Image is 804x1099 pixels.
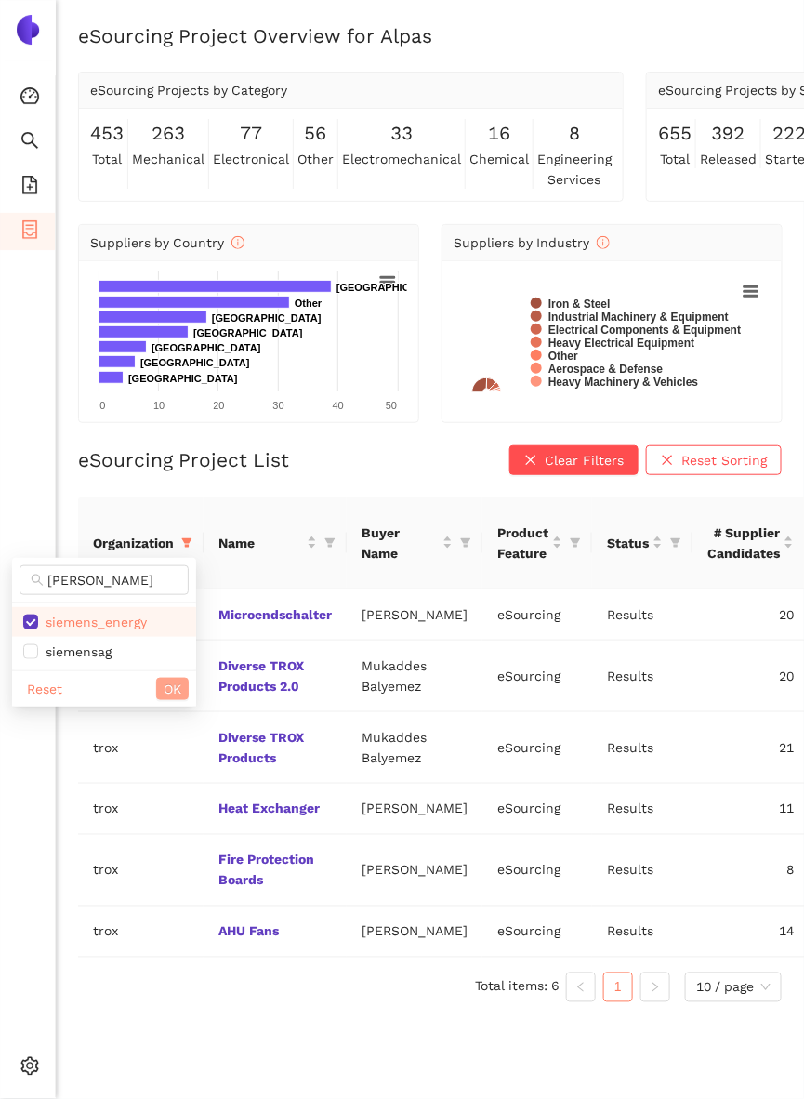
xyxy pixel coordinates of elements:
span: filter [324,537,336,549]
span: Product Feature [497,523,548,563]
span: filter [670,537,681,549]
span: filter [666,529,685,557]
span: right [650,982,661,993]
span: siemensag [38,644,112,659]
text: [GEOGRAPHIC_DATA] [128,373,238,384]
span: 10 / page [696,973,771,1001]
text: 20 [213,400,224,411]
text: [GEOGRAPHIC_DATA] [212,312,322,324]
span: # Supplier Candidates [707,523,780,563]
span: Suppliers by Industry [454,235,610,250]
td: trox [78,784,204,835]
th: this column's title is Buyer Name,this column is sortable [347,497,482,589]
td: Results [592,641,692,712]
text: Other [295,298,323,309]
text: Heavy Electrical Equipment [548,337,694,350]
text: 50 [386,400,397,411]
td: trox [78,712,204,784]
span: dashboard [20,80,39,117]
span: eSourcing Projects by Category [90,83,287,98]
td: Mukaddes Balyemez [347,641,482,712]
span: 392 [712,119,745,148]
button: closeReset Sorting [646,445,782,475]
td: Results [592,712,692,784]
td: eSourcing [482,835,592,907]
span: filter [570,537,581,549]
span: Buyer Name [362,523,439,563]
td: eSourcing [482,784,592,835]
span: container [20,214,39,251]
button: closeClear Filters [509,445,639,475]
td: Results [592,835,692,907]
span: filter [321,529,339,557]
text: 0 [99,400,105,411]
text: Aerospace & Defense [548,363,664,376]
span: filter [566,519,585,567]
text: [GEOGRAPHIC_DATA] [336,282,446,293]
td: Results [592,784,692,835]
button: right [640,973,670,1002]
text: [GEOGRAPHIC_DATA] [140,357,250,368]
th: this column's title is Product Feature,this column is sortable [482,497,592,589]
li: Next Page [640,973,670,1002]
li: Total items: 6 [475,973,559,1002]
h2: eSourcing Project Overview for Alpas [78,22,782,49]
td: [PERSON_NAME] [347,835,482,907]
span: 77 [240,119,262,148]
th: this column's title is Name,this column is sortable [204,497,347,589]
text: Iron & Steel [548,298,611,311]
button: OK [156,678,189,700]
span: engineering services [537,149,612,190]
text: 30 [272,400,283,411]
input: Search in filters [47,570,178,590]
button: left [566,973,596,1002]
img: Logo [13,15,43,45]
a: 1 [604,973,632,1001]
span: close [661,454,674,469]
span: OK [164,679,181,699]
text: [GEOGRAPHIC_DATA] [152,342,261,353]
span: filter [460,537,471,549]
span: 453 [90,119,124,148]
span: siemens_energy [38,615,147,629]
span: search [20,125,39,162]
span: info-circle [231,236,244,249]
span: Status [607,533,649,553]
span: info-circle [597,236,610,249]
span: 263 [152,119,185,148]
span: close [524,454,537,469]
text: Electrical Components & Equipment [548,324,741,337]
span: mechanical [132,149,204,169]
span: filter [181,537,192,549]
span: total [92,149,122,169]
td: trox [78,907,204,958]
button: Reset [20,678,70,700]
span: 33 [390,119,413,148]
th: this column's title is Status,this column is sortable [592,497,692,589]
text: Other [548,350,578,363]
span: filter [178,529,196,557]
text: 10 [153,400,165,411]
span: chemical [469,149,529,169]
span: filter [456,519,475,567]
div: Page Size [685,973,782,1002]
span: file-add [20,169,39,206]
span: 56 [305,119,327,148]
li: 1 [603,973,633,1002]
span: Organization [93,533,174,553]
span: released [700,149,757,169]
span: left [575,982,587,993]
span: search [31,574,44,587]
td: Results [592,907,692,958]
text: Heavy Machinery & Vehicles [548,376,699,389]
li: Previous Page [566,973,596,1002]
td: eSourcing [482,589,592,641]
td: eSourcing [482,907,592,958]
text: 40 [333,400,344,411]
td: Mukaddes Balyemez [347,712,482,784]
span: Reset [27,679,62,699]
span: Name [218,533,303,553]
span: setting [20,1051,39,1088]
span: total [660,149,690,169]
td: eSourcing [482,641,592,712]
